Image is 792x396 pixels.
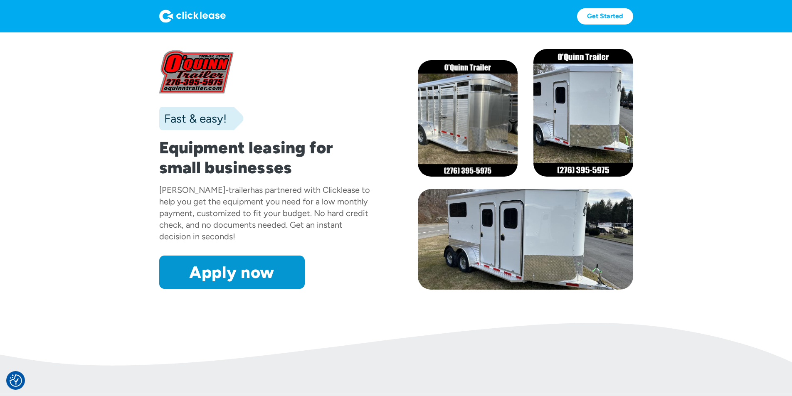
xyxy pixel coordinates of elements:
div: has partnered with Clicklease to help you get the equipment you need for a low monthly payment, c... [159,185,370,241]
img: Logo [159,10,226,23]
a: Apply now [159,256,305,289]
button: Consent Preferences [10,374,22,387]
img: Revisit consent button [10,374,22,387]
div: Fast & easy! [159,110,227,127]
a: Get Started [577,8,633,25]
div: [PERSON_NAME]-trailer [159,185,250,195]
h1: Equipment leasing for small businesses [159,138,375,177]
